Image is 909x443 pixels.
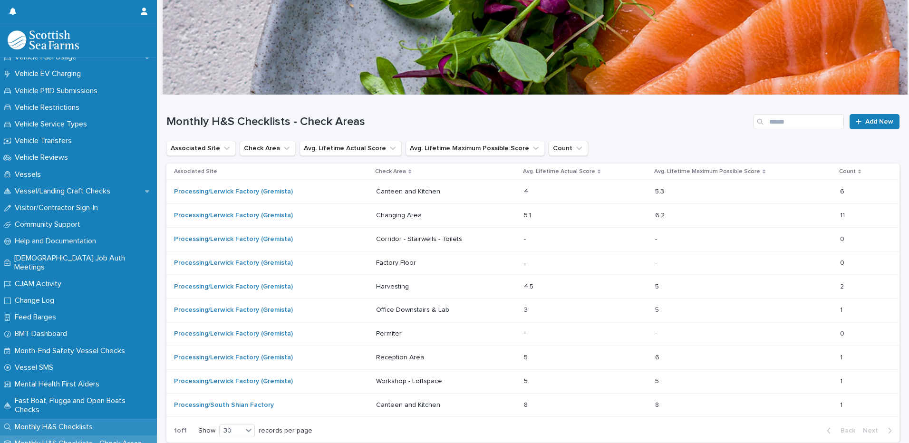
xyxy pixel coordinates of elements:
p: 8 [524,399,530,409]
p: Canteen and Kitchen [376,401,516,409]
p: 1 [840,304,844,314]
span: Next [863,427,884,434]
a: Processing/Lerwick Factory (Gremista) [174,377,293,385]
button: Avg. Lifetime Maximum Possible Score [406,141,545,156]
button: Check Area [240,141,296,156]
p: records per page [259,427,312,435]
button: Back [819,426,859,435]
p: Harvesting [376,283,516,291]
p: Check Area [375,166,406,177]
p: 6 [655,352,661,362]
tr: Processing/Lerwick Factory (Gremista) Corridor - Stairwells - Toilets-- -- 00 [166,227,899,251]
p: - [655,233,659,243]
p: 6 [840,186,846,196]
p: Corridor - Stairwells - Toilets [376,235,516,243]
button: Associated Site [166,141,236,156]
a: Processing/Lerwick Factory (Gremista) [174,235,293,243]
p: Permiter [376,330,516,338]
p: Vessel/Landing Craft Checks [11,187,118,196]
a: Processing/Lerwick Factory (Gremista) [174,188,293,196]
tr: Processing/Lerwick Factory (Gremista) Harvesting4.54.5 55 22 [166,275,899,299]
p: 0 [840,233,846,243]
a: Processing/Lerwick Factory (Gremista) [174,354,293,362]
a: Processing/South Shian Factory [174,401,274,409]
tr: Processing/Lerwick Factory (Gremista) Permiter-- -- 00 [166,322,899,346]
p: Vehicle Reviews [11,153,76,162]
p: 11 [840,210,847,220]
p: Mental Health First Aiders [11,380,107,389]
p: Monthly H&S Checklists [11,423,100,432]
p: 1 of 1 [166,419,194,443]
tr: Processing/South Shian Factory Canteen and Kitchen88 88 11 [166,393,899,417]
p: 5 [524,352,530,362]
a: Processing/Lerwick Factory (Gremista) [174,283,293,291]
tr: Processing/Lerwick Factory (Gremista) Factory Floor-- -- 00 [166,251,899,275]
div: 30 [220,426,242,436]
p: CJAM Activity [11,279,69,289]
p: 6.2 [655,210,667,220]
tr: Processing/Lerwick Factory (Gremista) Reception Area55 66 11 [166,346,899,369]
span: Back [835,427,855,434]
p: 8 [655,399,661,409]
h1: Monthly H&S Checklists - Check Areas [166,115,750,129]
tr: Processing/Lerwick Factory (Gremista) Office Downstairs & Lab33 55 11 [166,299,899,322]
tr: Processing/Lerwick Factory (Gremista) Canteen and Kitchen44 5.35.3 66 [166,180,899,204]
tr: Processing/Lerwick Factory (Gremista) Changing Area5.15.1 6.26.2 1111 [166,204,899,228]
p: 0 [840,328,846,338]
button: Next [859,426,899,435]
p: - [524,257,528,267]
p: Community Support [11,220,88,229]
a: Processing/Lerwick Factory (Gremista) [174,212,293,220]
p: 1 [840,376,844,385]
p: Visitor/Contractor Sign-In [11,203,106,212]
input: Search [754,114,844,129]
p: - [524,233,528,243]
p: Vessel SMS [11,363,61,372]
p: - [524,328,528,338]
p: Changing Area [376,212,516,220]
p: Factory Floor [376,259,516,267]
p: Vehicle Restrictions [11,103,87,112]
p: Month-End Safety Vessel Checks [11,347,133,356]
p: Vehicle Transfers [11,136,79,145]
p: - [655,328,659,338]
p: Count [839,166,856,177]
p: 5 [655,376,661,385]
p: 5 [655,304,661,314]
p: Workshop - Loftspace [376,377,516,385]
button: Avg. Lifetime Actual Score [300,141,402,156]
button: Count [549,141,588,156]
p: Canteen and Kitchen [376,188,516,196]
p: 5.3 [655,186,666,196]
p: [DEMOGRAPHIC_DATA] Job Auth Meetings [10,254,157,272]
tr: Processing/Lerwick Factory (Gremista) Workshop - Loftspace55 55 11 [166,369,899,393]
p: Office Downstairs & Lab [376,306,516,314]
p: Vehicle P11D Submissions [11,87,105,96]
p: Vessels [11,170,48,179]
p: Help and Documentation [11,237,104,246]
p: 4.5 [524,281,535,291]
p: 5 [655,281,661,291]
p: Avg. Lifetime Actual Score [523,166,595,177]
a: Processing/Lerwick Factory (Gremista) [174,330,293,338]
p: Vehicle Service Types [11,120,95,129]
span: Add New [865,118,893,125]
a: Add New [850,114,899,129]
p: BMT Dashboard [11,329,75,338]
p: Show [198,427,215,435]
p: Reception Area [376,354,516,362]
p: Vehicle EV Charging [11,69,88,78]
p: Vehicle Fuel Usage [11,53,84,62]
p: Change Log [11,296,62,305]
p: Avg. Lifetime Maximum Possible Score [654,166,760,177]
p: 1 [840,352,844,362]
a: Processing/Lerwick Factory (Gremista) [174,306,293,314]
p: 3 [524,304,530,314]
a: Processing/Lerwick Factory (Gremista) [174,259,293,267]
p: Associated Site [174,166,217,177]
p: 1 [840,399,844,409]
p: Feed Barges [11,313,64,322]
p: 4 [524,186,530,196]
p: Fast Boat, Flugga and Open Boats Checks [11,396,157,414]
